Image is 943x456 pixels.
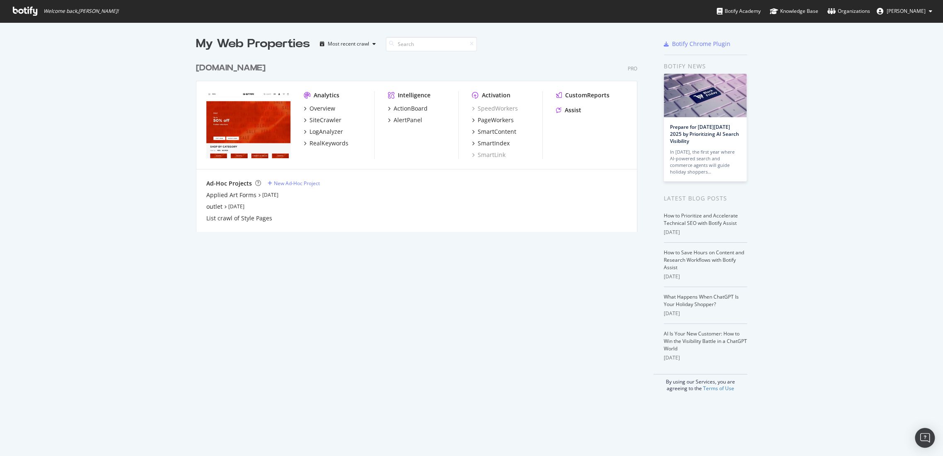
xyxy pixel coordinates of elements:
a: outlet [206,203,222,211]
div: SmartIndex [478,139,510,147]
a: PageWorkers [472,116,514,124]
div: Overview [309,104,335,113]
div: Botify Chrome Plugin [672,40,730,48]
button: Most recent crawl [317,37,379,51]
img: www.g-star.com [206,91,290,158]
div: SiteCrawler [309,116,341,124]
div: [DATE] [664,354,747,362]
div: grid [196,52,644,232]
a: SmartContent [472,128,516,136]
a: ActionBoard [388,104,428,113]
a: [DOMAIN_NAME] [196,62,269,74]
a: [DATE] [228,203,244,210]
a: RealKeywords [304,139,348,147]
a: Assist [556,106,581,114]
div: Activation [482,91,510,99]
a: Overview [304,104,335,113]
div: AlertPanel [394,116,422,124]
a: Applied Art Forms [206,191,256,199]
div: ActionBoard [394,104,428,113]
div: In [DATE], the first year where AI-powered search and commerce agents will guide holiday shoppers… [670,149,740,175]
a: [DATE] [262,191,278,198]
div: Intelligence [398,91,430,99]
div: RealKeywords [309,139,348,147]
div: Most recent crawl [328,41,369,46]
img: Prepare for Black Friday 2025 by Prioritizing AI Search Visibility [664,74,747,117]
a: AlertPanel [388,116,422,124]
div: Ad-Hoc Projects [206,179,252,188]
div: LogAnalyzer [309,128,343,136]
div: Botify news [664,62,747,71]
div: Organizations [827,7,870,15]
div: [DATE] [664,310,747,317]
a: Botify Chrome Plugin [664,40,730,48]
a: LogAnalyzer [304,128,343,136]
div: Knowledge Base [770,7,818,15]
a: SiteCrawler [304,116,341,124]
a: New Ad-Hoc Project [268,180,320,187]
a: What Happens When ChatGPT Is Your Holiday Shopper? [664,293,739,308]
div: By using our Services, you are agreeing to the [653,374,747,392]
div: New Ad-Hoc Project [274,180,320,187]
a: SmartLink [472,151,505,159]
div: Analytics [314,91,339,99]
a: AI Is Your New Customer: How to Win the Visibility Battle in a ChatGPT World [664,330,747,352]
button: [PERSON_NAME] [870,5,939,18]
div: [DATE] [664,229,747,236]
div: Assist [565,106,581,114]
div: Latest Blog Posts [664,194,747,203]
div: Botify Academy [717,7,761,15]
a: SpeedWorkers [472,104,518,113]
div: Open Intercom Messenger [915,428,935,448]
a: CustomReports [556,91,609,99]
div: SmartContent [478,128,516,136]
a: Terms of Use [703,385,734,392]
a: SmartIndex [472,139,510,147]
input: Search [386,37,477,51]
div: PageWorkers [478,116,514,124]
span: Welcome back, [PERSON_NAME] ! [44,8,118,14]
a: Prepare for [DATE][DATE] 2025 by Prioritizing AI Search Visibility [670,123,739,145]
div: Pro [628,65,637,72]
div: CustomReports [565,91,609,99]
div: [DOMAIN_NAME] [196,62,266,74]
a: How to Prioritize and Accelerate Technical SEO with Botify Assist [664,212,738,227]
a: List crawl of Style Pages [206,214,272,222]
div: My Web Properties [196,36,310,52]
div: [DATE] [664,273,747,280]
a: How to Save Hours on Content and Research Workflows with Botify Assist [664,249,744,271]
span: Nadine Kraegeloh [887,7,926,14]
